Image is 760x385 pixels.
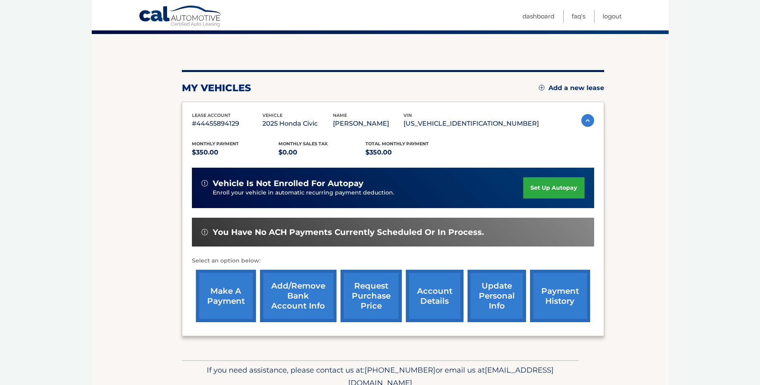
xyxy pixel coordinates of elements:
[365,365,435,375] span: [PHONE_NUMBER]
[260,270,337,322] a: Add/Remove bank account info
[581,114,594,127] img: accordion-active.svg
[603,10,622,23] a: Logout
[530,270,590,322] a: payment history
[522,10,554,23] a: Dashboard
[468,270,526,322] a: update personal info
[406,270,464,322] a: account details
[572,10,585,23] a: FAQ's
[213,188,524,197] p: Enroll your vehicle in automatic recurring payment deduction.
[192,112,231,118] span: lease account
[523,177,584,199] a: set up autopay
[182,82,251,94] h2: my vehicles
[213,227,484,237] span: You have no ACH payments currently scheduled or in process.
[539,85,544,90] img: add.svg
[539,84,604,92] a: Add a new lease
[333,118,403,129] p: [PERSON_NAME]
[192,118,262,129] p: #44455894129
[403,112,412,118] span: vin
[278,141,328,146] span: Monthly sales Tax
[262,112,282,118] span: vehicle
[365,147,452,158] p: $350.00
[278,147,365,158] p: $0.00
[202,180,208,186] img: alert-white.svg
[192,141,239,146] span: Monthly Payment
[365,141,429,146] span: Total Monthly Payment
[213,178,363,188] span: vehicle is not enrolled for autopay
[192,256,594,266] p: Select an option below:
[262,118,333,129] p: 2025 Honda Civic
[202,229,208,235] img: alert-white.svg
[196,270,256,322] a: make a payment
[139,5,223,28] a: Cal Automotive
[333,112,347,118] span: name
[192,147,279,158] p: $350.00
[403,118,539,129] p: [US_VEHICLE_IDENTIFICATION_NUMBER]
[341,270,402,322] a: request purchase price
